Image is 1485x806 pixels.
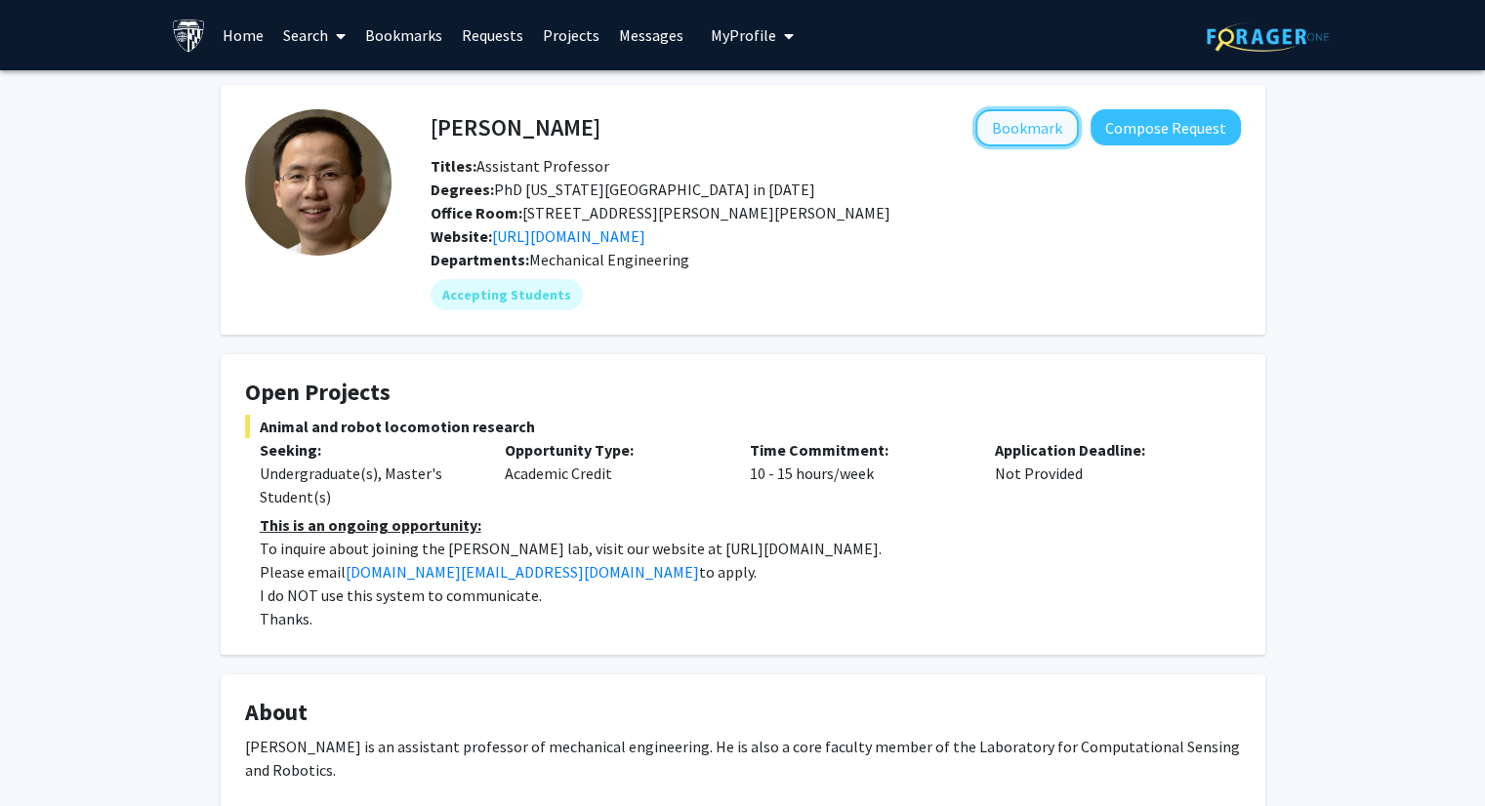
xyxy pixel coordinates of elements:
span: PhD [US_STATE][GEOGRAPHIC_DATA] in [DATE] [431,180,815,199]
div: 10 - 15 hours/week [735,438,980,508]
a: Home [213,1,273,69]
b: Office Room: [431,203,522,222]
a: [DOMAIN_NAME][EMAIL_ADDRESS][DOMAIN_NAME] [346,562,699,582]
mat-chip: Accepting Students [431,279,583,310]
h4: Open Projects [245,379,1241,407]
span: Assistant Professor [431,156,609,176]
p: Please email to apply. [260,560,1241,584]
b: Degrees: [431,180,494,199]
span: [STREET_ADDRESS][PERSON_NAME][PERSON_NAME] [431,203,890,222]
span: My Profile [711,25,776,45]
p: Time Commitment: [750,438,966,462]
div: Not Provided [980,438,1225,508]
div: Academic Credit [490,438,735,508]
button: Add Chen Li to Bookmarks [975,109,1079,146]
iframe: Chat [15,718,83,791]
h4: [PERSON_NAME] [431,109,600,145]
p: Opportunity Type: [505,438,721,462]
p: Application Deadline: [995,438,1211,462]
b: Titles: [431,156,476,176]
h4: About [245,699,1241,727]
span: Mechanical Engineering [529,250,689,269]
b: Website: [431,226,492,246]
span: Animal and robot locomotion research [245,415,1241,438]
a: Projects [533,1,609,69]
a: Messages [609,1,693,69]
a: Opens in a new tab [492,226,645,246]
img: Profile Picture [245,109,392,256]
p: I do NOT use this system to communicate. [260,584,1241,607]
p: Thanks. [260,607,1241,630]
div: Undergraduate(s), Master's Student(s) [260,462,475,508]
b: Departments: [431,250,529,269]
img: Johns Hopkins University Logo [172,19,206,53]
a: Bookmarks [355,1,452,69]
u: This is an ongoing opportunity: [260,515,481,535]
a: Search [273,1,355,69]
a: Requests [452,1,533,69]
p: To inquire about joining the [PERSON_NAME] lab, visit our website at [URL][DOMAIN_NAME]. [260,537,1241,560]
img: ForagerOne Logo [1207,21,1329,52]
p: Seeking: [260,438,475,462]
button: Compose Request to Chen Li [1091,109,1241,145]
